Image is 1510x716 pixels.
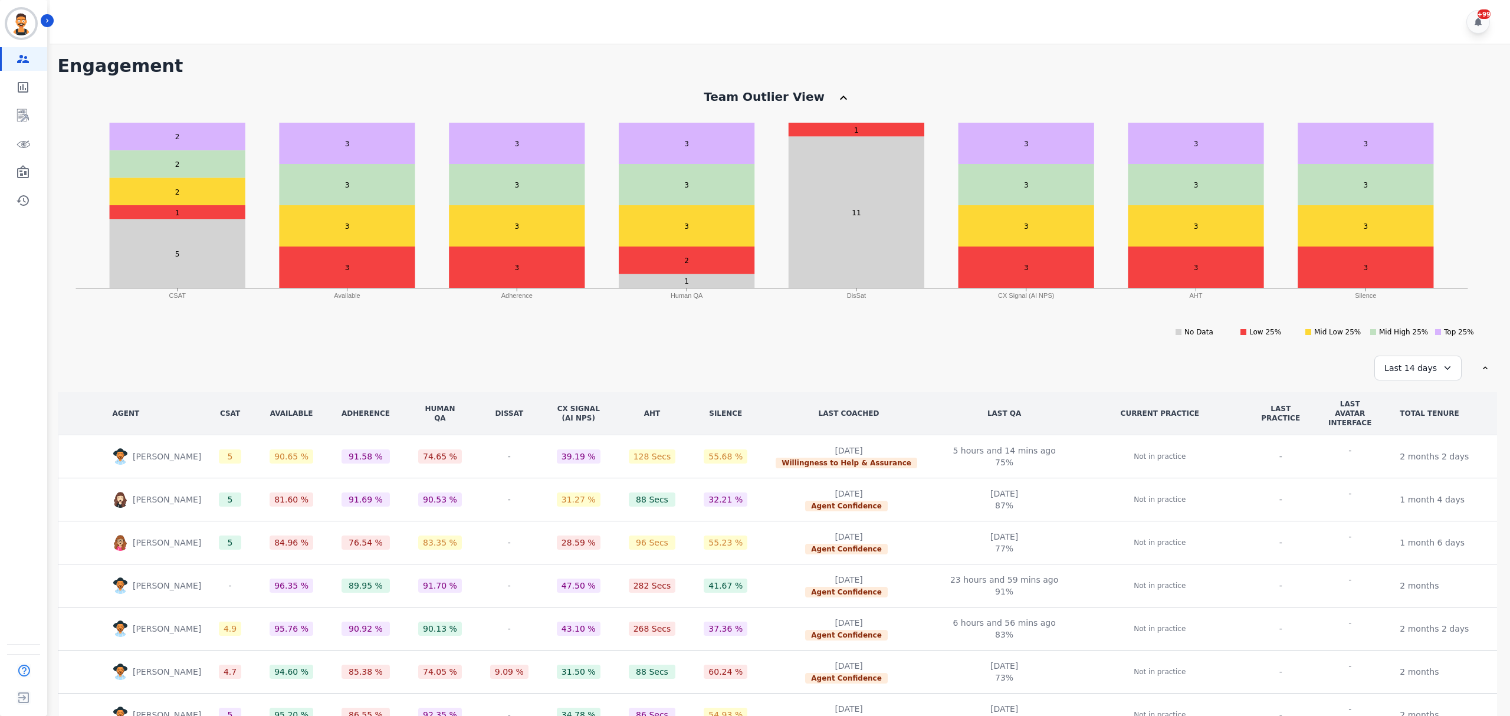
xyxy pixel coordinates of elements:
[113,409,140,418] div: AGENT
[1134,451,1186,462] p: Not in practice
[113,448,128,465] img: Rounded avatar
[1261,494,1300,505] div: -
[805,488,892,500] div: [DATE]
[805,660,892,672] div: [DATE]
[113,534,128,551] img: Rounded avatar
[1355,292,1376,299] text: Silence
[349,537,383,549] div: 76.54 %
[113,491,128,508] img: Rounded avatar
[342,409,390,418] div: Adherence
[274,494,308,505] div: 81.60 %
[953,456,1055,468] div: 75%
[990,703,1018,715] div: [DATE]
[953,617,1055,629] div: 6 hours and 56 mins ago
[1478,9,1491,19] div: +99
[274,580,308,592] div: 96.35 %
[990,500,1018,511] div: 87%
[633,580,671,592] div: 282 Secs
[1348,531,1351,543] div: -
[423,537,457,549] div: 83.35 %
[423,623,457,635] div: 90.13 %
[349,451,383,462] div: 91.58 %
[950,574,1058,586] div: 23 hours and 59 mins ago
[562,666,596,678] div: 31.50 %
[684,140,689,148] text: 3
[228,537,233,549] div: 5
[1348,660,1351,672] div: -
[846,292,865,299] text: DisSat
[1348,574,1351,586] div: -
[344,222,349,231] text: 3
[953,445,1055,456] div: 5 hours and 14 mins ago
[1184,328,1213,336] text: No Data
[175,250,179,258] text: 5
[1363,140,1368,148] text: 3
[1328,399,1371,428] div: LAST AVATAR INTERFACE
[805,544,887,554] span: Agent Confidence
[708,537,743,549] div: 55.23 %
[805,617,892,629] div: [DATE]
[1249,328,1281,336] text: Low 25%
[224,623,237,635] div: 4.9
[175,209,179,217] text: 1
[490,449,528,464] div: -
[423,666,457,678] div: 74.05 %
[418,404,462,423] div: Human QA
[219,579,241,593] div: -
[684,277,689,285] text: 1
[708,580,743,592] div: 41.67 %
[133,666,206,678] p: [PERSON_NAME]
[501,292,532,299] text: Adherence
[805,531,892,543] div: [DATE]
[950,586,1058,597] div: 91%
[805,574,892,586] div: [DATE]
[776,458,917,468] span: Willingness to Help & Assurance
[1193,264,1198,272] text: 3
[1023,222,1028,231] text: 3
[557,404,600,423] div: CX Signal (AI NPS)
[175,160,179,169] text: 2
[1348,617,1351,629] div: -
[274,537,308,549] div: 84.96 %
[1134,580,1186,592] p: Not in practice
[990,672,1018,684] div: 73%
[633,451,671,462] div: 128 Secs
[349,623,383,635] div: 90.92 %
[1400,666,1439,678] div: 2 months
[708,451,743,462] div: 55.68 %
[113,620,128,637] img: Rounded avatar
[344,181,349,189] text: 3
[805,501,887,511] span: Agent Confidence
[704,88,825,105] div: Team Outlier View
[344,264,349,272] text: 3
[495,666,524,678] div: 9.09 %
[1193,140,1198,148] text: 3
[514,222,519,231] text: 3
[490,536,528,550] div: -
[805,673,887,684] span: Agent Confidence
[636,666,668,678] div: 88 Secs
[990,660,1018,672] div: [DATE]
[629,409,676,418] div: AHT
[1261,666,1300,678] div: -
[1443,328,1474,336] text: Top 25%
[1261,537,1300,549] div: -
[1193,222,1198,231] text: 3
[562,451,596,462] div: 39.19 %
[708,623,743,635] div: 37.36 %
[1400,580,1439,592] div: 2 months
[490,409,528,418] div: DisSat
[1400,623,1469,635] div: 2 months 2 days
[490,492,528,507] div: -
[133,580,206,592] p: [PERSON_NAME]
[1261,623,1300,635] div: -
[776,409,922,418] div: LAST COACHED
[169,292,186,299] text: CSAT
[1086,409,1233,418] div: CURRENT PRACTICE
[708,494,743,505] div: 32.21 %
[1261,404,1300,423] div: LAST PRACTICE
[1134,666,1186,678] p: Not in practice
[175,188,179,196] text: 2
[514,181,519,189] text: 3
[776,445,922,456] div: [DATE]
